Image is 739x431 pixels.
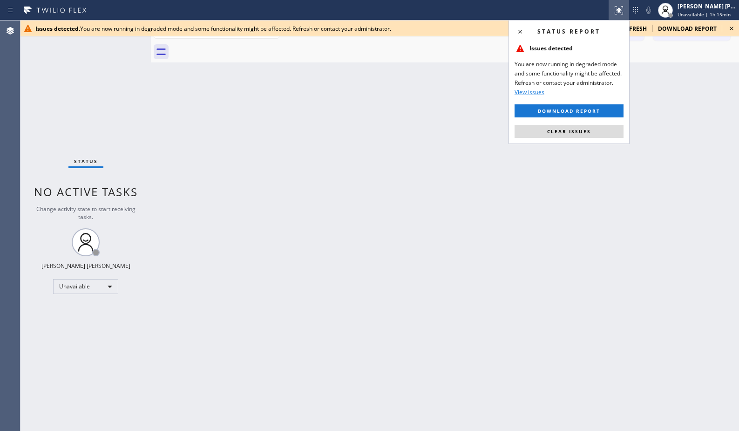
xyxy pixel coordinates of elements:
div: [PERSON_NAME] [PERSON_NAME] [41,262,130,270]
span: refresh [622,25,647,33]
button: Mute [642,4,655,17]
b: Issues detected. [35,25,80,33]
span: download report [658,25,717,33]
span: Unavailable | 1h 15min [678,11,731,18]
div: [PERSON_NAME] [PERSON_NAME] [678,2,736,10]
div: Unavailable [53,279,118,294]
span: Status [74,158,98,164]
div: You are now running in degraded mode and some functionality might be affected. Refresh or contact... [35,25,615,33]
span: Change activity state to start receiving tasks. [36,205,136,221]
span: No active tasks [34,184,138,199]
